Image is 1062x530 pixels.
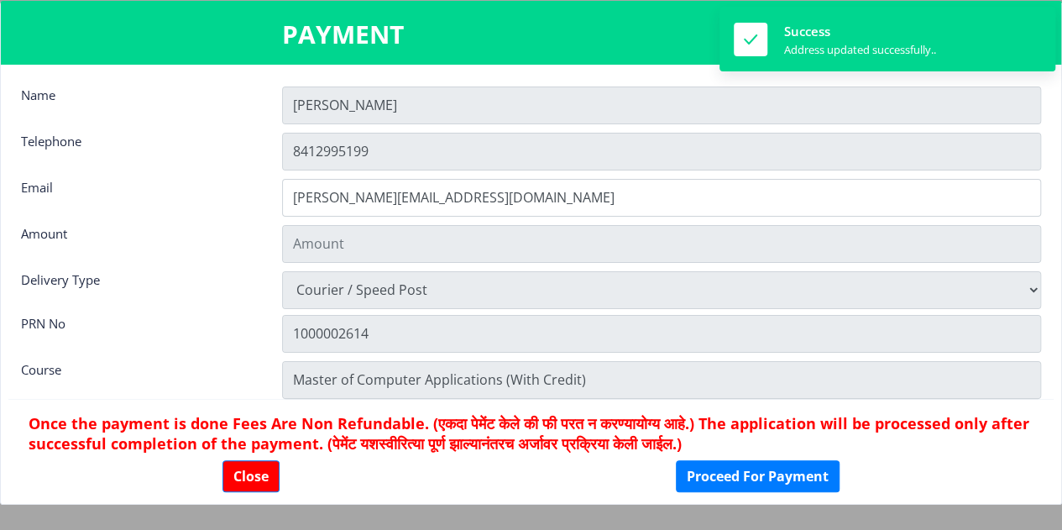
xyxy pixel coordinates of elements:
[282,179,1041,217] input: Email
[282,315,1041,353] input: Zipcode
[8,271,269,305] div: Delivery Type
[676,460,840,492] button: Proceed For Payment
[282,133,1041,171] input: Telephone
[282,225,1041,263] input: Amount
[8,225,269,259] div: Amount
[282,18,780,51] h3: PAYMENT
[784,23,830,39] span: Success
[8,315,269,349] div: PRN No
[282,87,1041,124] input: Name
[282,361,1041,399] input: Zipcode
[29,413,1033,454] h6: Once the payment is done Fees Are Non Refundable. (एकदा पेमेंट केले की फी परत न करण्यायोग्य आहे.)...
[8,133,269,166] div: Telephone
[784,42,936,57] div: Address updated successfully..
[8,179,269,213] div: Email
[8,87,269,120] div: Name
[222,460,280,492] button: Close
[8,361,269,395] div: Course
